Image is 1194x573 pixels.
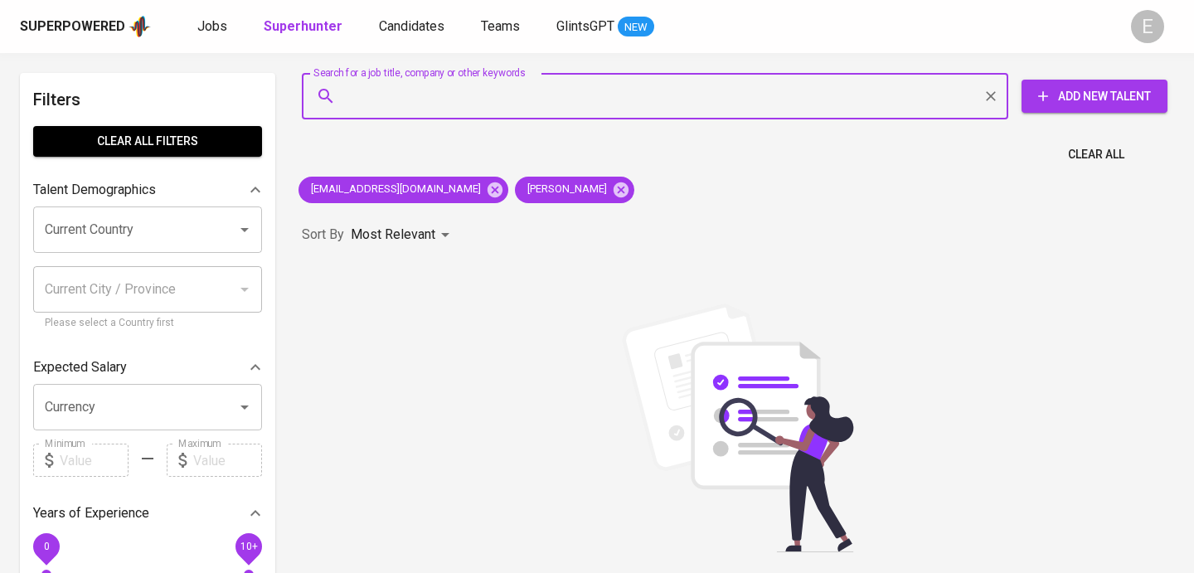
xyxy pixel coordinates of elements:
h6: Filters [33,86,262,113]
input: Value [60,444,129,477]
div: [EMAIL_ADDRESS][DOMAIN_NAME] [298,177,508,203]
p: Most Relevant [351,225,435,245]
a: Jobs [197,17,231,37]
span: 0 [43,541,49,552]
span: Clear All filters [46,131,249,152]
img: file_searching.svg [614,303,862,552]
b: Superhunter [264,18,342,34]
button: Open [233,396,256,419]
input: Value [193,444,262,477]
span: Clear All [1068,144,1124,165]
a: Candidates [379,17,448,37]
a: Teams [481,17,523,37]
div: Superpowered [20,17,125,36]
div: [PERSON_NAME] [515,177,634,203]
span: NEW [618,19,654,36]
div: Most Relevant [351,220,455,250]
button: Clear All [1061,139,1131,170]
p: Years of Experience [33,503,149,523]
button: Clear [979,85,1002,108]
div: Talent Demographics [33,173,262,206]
a: Superhunter [264,17,346,37]
div: E [1131,10,1164,43]
p: Expected Salary [33,357,127,377]
span: Add New Talent [1035,86,1154,107]
a: GlintsGPT NEW [556,17,654,37]
span: Jobs [197,18,227,34]
button: Add New Talent [1022,80,1167,113]
p: Please select a Country first [45,315,250,332]
div: Years of Experience [33,497,262,530]
span: Candidates [379,18,444,34]
span: GlintsGPT [556,18,614,34]
a: Superpoweredapp logo [20,14,151,39]
span: [EMAIL_ADDRESS][DOMAIN_NAME] [298,182,491,197]
span: 10+ [240,541,257,552]
div: Expected Salary [33,351,262,384]
p: Talent Demographics [33,180,156,200]
span: Teams [481,18,520,34]
button: Clear All filters [33,126,262,157]
img: app logo [129,14,151,39]
p: Sort By [302,225,344,245]
span: [PERSON_NAME] [515,182,617,197]
button: Open [233,218,256,241]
